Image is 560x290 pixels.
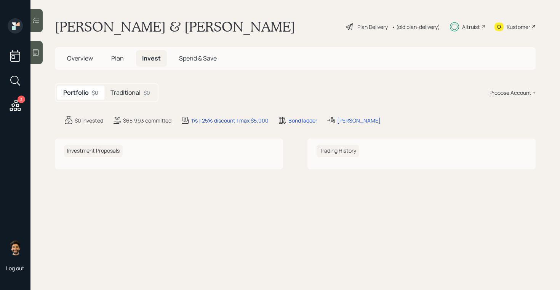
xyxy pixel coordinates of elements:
img: eric-schwartz-headshot.png [8,240,23,255]
div: $0 [144,89,150,97]
span: Invest [142,54,161,62]
div: • (old plan-delivery) [392,23,440,31]
div: $0 [92,89,98,97]
span: Overview [67,54,93,62]
h1: [PERSON_NAME] & [PERSON_NAME] [55,18,295,35]
div: $65,993 committed [123,116,171,124]
h5: Traditional [110,89,141,96]
div: Kustomer [507,23,530,31]
div: Log out [6,265,24,272]
h6: Trading History [317,145,359,157]
div: 1% | 25% discount | max $5,000 [191,116,269,124]
h6: Investment Proposals [64,145,123,157]
div: Propose Account + [490,89,536,97]
span: Spend & Save [179,54,217,62]
span: Plan [111,54,124,62]
div: [PERSON_NAME] [337,116,381,124]
div: Plan Delivery [357,23,388,31]
div: $0 invested [75,116,103,124]
div: Altruist [462,23,480,31]
div: Bond ladder [288,116,317,124]
div: 3 [18,96,25,103]
h5: Portfolio [63,89,89,96]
